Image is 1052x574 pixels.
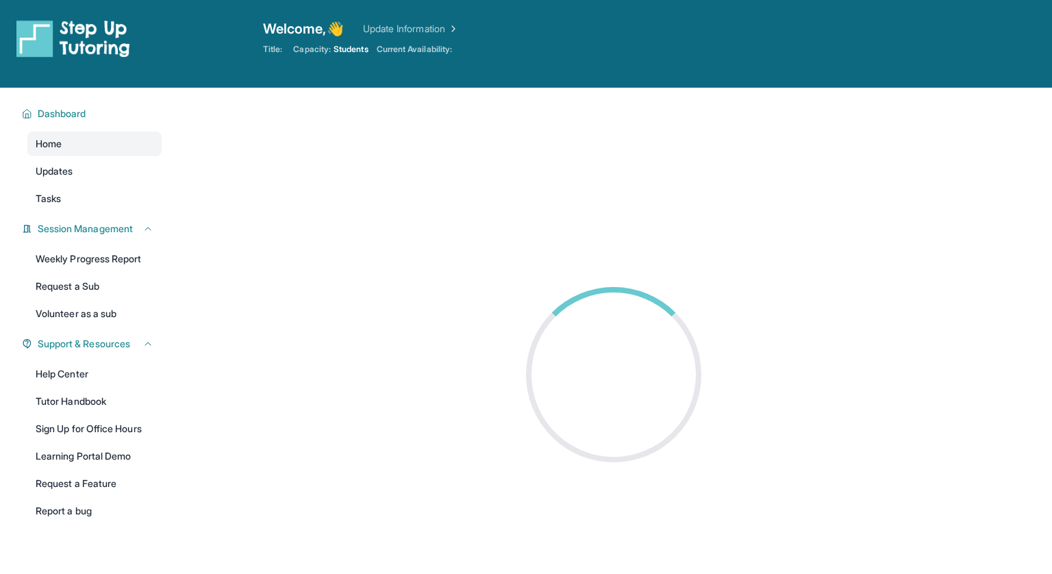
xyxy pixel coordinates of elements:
[38,337,130,351] span: Support & Resources
[27,132,162,156] a: Home
[36,164,73,178] span: Updates
[377,44,452,55] span: Current Availability:
[363,22,459,36] a: Update Information
[334,44,368,55] span: Students
[32,337,153,351] button: Support & Resources
[27,186,162,211] a: Tasks
[27,362,162,386] a: Help Center
[445,22,459,36] img: Chevron Right
[27,499,162,523] a: Report a bug
[38,107,86,121] span: Dashboard
[38,222,133,236] span: Session Management
[27,444,162,469] a: Learning Portal Demo
[16,19,130,58] img: logo
[36,192,61,205] span: Tasks
[27,416,162,441] a: Sign Up for Office Hours
[27,159,162,184] a: Updates
[263,44,282,55] span: Title:
[263,19,344,38] span: Welcome, 👋
[32,222,153,236] button: Session Management
[27,471,162,496] a: Request a Feature
[27,301,162,326] a: Volunteer as a sub
[293,44,331,55] span: Capacity:
[27,274,162,299] a: Request a Sub
[27,389,162,414] a: Tutor Handbook
[32,107,153,121] button: Dashboard
[27,247,162,271] a: Weekly Progress Report
[36,137,62,151] span: Home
